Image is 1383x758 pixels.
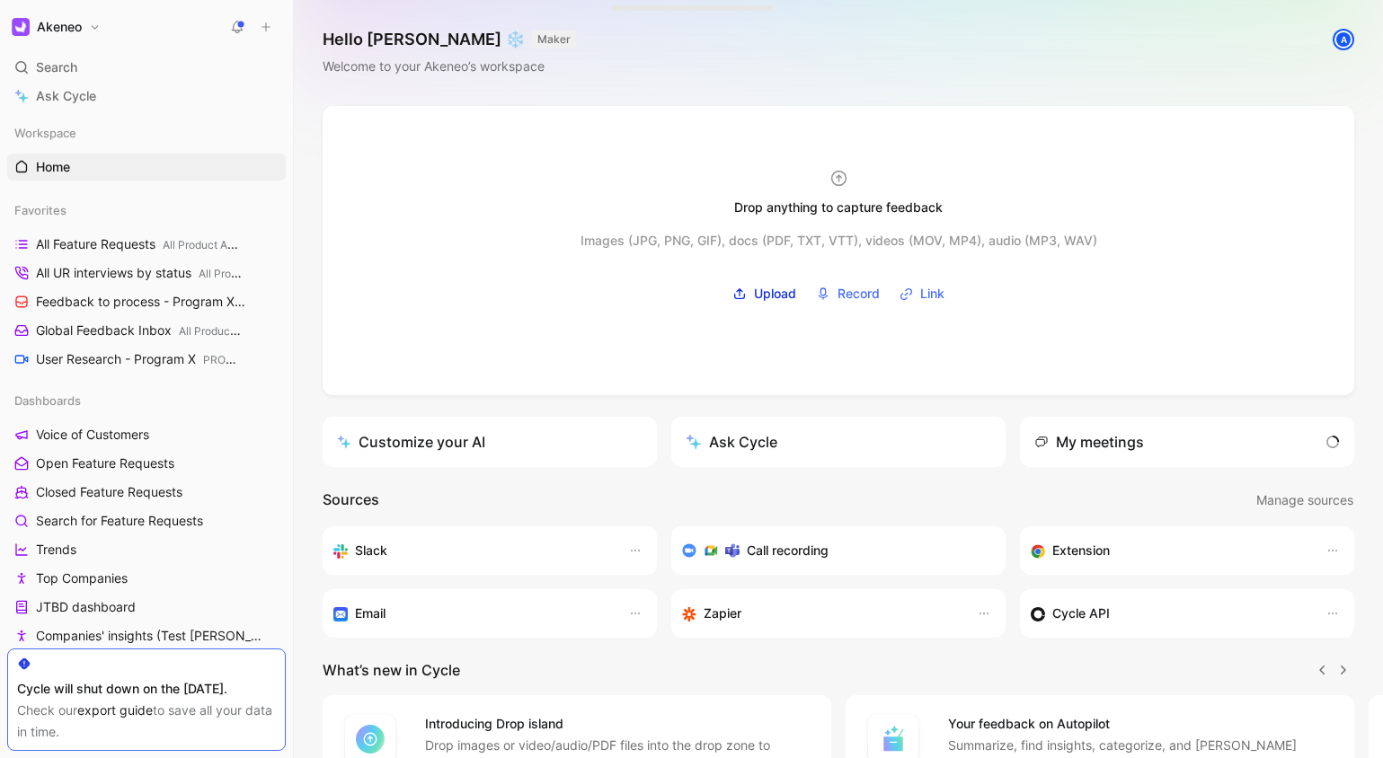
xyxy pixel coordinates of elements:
div: Sync customers & send feedback from custom sources. Get inspired by our favorite use case [1031,603,1308,624]
a: Customize your AI [323,417,657,467]
a: Voice of Customers [7,421,286,448]
div: Cycle will shut down on the [DATE]. [17,678,276,700]
a: Search for Feature Requests [7,507,286,534]
div: Capture feedback from thousands of sources with Zapier (survey results, recordings, sheets, etc). [682,603,959,624]
h1: Akeneo [37,19,82,35]
span: Top Companies [36,569,128,587]
span: Manage sources [1256,489,1353,511]
span: All Product Areas [179,324,265,338]
a: JTBD dashboard [7,594,286,621]
h2: What’s new in Cycle [323,659,460,681]
a: Closed Feature Requests [7,479,286,506]
div: Drop anything to capture feedback [734,197,943,218]
button: Record [810,280,886,307]
span: Workspace [14,124,76,142]
a: Feedback to process - Program XPROGRAM X [7,288,286,315]
div: DashboardsVoice of CustomersOpen Feature RequestsClosed Feature RequestsSearch for Feature Reques... [7,387,286,649]
span: Favorites [14,201,66,219]
span: All Feature Requests [36,235,241,254]
h4: Introducing Drop island [425,713,810,735]
h1: Hello [PERSON_NAME] ❄️ [323,29,576,50]
button: AkeneoAkeneo [7,14,105,40]
button: MAKER [532,31,576,48]
h4: Your feedback on Autopilot [948,713,1333,735]
span: Ask Cycle [36,85,96,107]
span: Open Feature Requests [36,454,174,472]
span: User Research - Program X [36,350,244,369]
button: Ask Cycle [671,417,1006,467]
h3: Slack [355,540,387,561]
span: All Product Areas [199,267,285,280]
span: Dashboards [14,392,81,410]
div: Ask Cycle [686,431,777,453]
div: Customize your AI [337,431,485,453]
h3: Zapier [704,603,741,624]
label: Upload [726,280,802,307]
span: Home [36,158,70,176]
div: Forward emails to your feedback inbox [333,603,610,624]
a: Home [7,154,286,181]
button: Manage sources [1255,489,1354,512]
a: Companies' insights (Test [PERSON_NAME]) [7,622,286,649]
span: Record [838,283,880,304]
div: Capture feedback from anywhere on the web [1031,540,1308,561]
div: Sync your customers, send feedback and get updates in Slack [333,540,610,561]
a: Global Feedback InboxAll Product Areas [7,317,286,344]
a: Trends [7,536,286,563]
a: Top Companies [7,565,286,592]
div: Search [7,54,286,81]
h3: Call recording [747,540,829,561]
div: Favorites [7,197,286,224]
div: Workspace [7,119,286,146]
span: Voice of Customers [36,426,149,444]
div: A [1334,31,1352,48]
span: PROGRAM X [203,353,268,366]
div: Welcome to your Akeneo’s workspace [323,56,576,77]
a: All UR interviews by statusAll Product Areas [7,260,286,286]
h3: Cycle API [1052,603,1110,624]
span: Search [36,57,77,78]
h3: Email [355,603,386,624]
span: Feedback to process - Program X [36,293,248,312]
span: Closed Feature Requests [36,483,182,501]
div: Record & transcribe meetings from Zoom, Meet & Teams. [682,540,980,561]
div: My meetings [1034,431,1144,453]
img: Akeneo [12,18,30,36]
div: Dashboards [7,387,286,414]
h3: Extension [1052,540,1110,561]
span: Companies' insights (Test [PERSON_NAME]) [36,627,263,645]
span: Global Feedback Inbox [36,322,243,340]
a: Open Feature Requests [7,450,286,477]
span: Trends [36,541,76,559]
span: JTBD dashboard [36,598,136,616]
span: Search for Feature Requests [36,512,203,530]
a: User Research - Program XPROGRAM X [7,346,286,373]
a: Ask Cycle [7,83,286,110]
div: Check our to save all your data in time. [17,700,276,743]
span: All UR interviews by status [36,264,245,283]
a: export guide [77,702,153,718]
button: Link [893,280,951,307]
a: All Feature RequestsAll Product Areas [7,231,286,258]
h2: Sources [323,489,379,512]
span: Link [920,283,944,304]
span: All Product Areas [163,238,249,251]
div: Images (JPG, PNG, GIF), docs (PDF, TXT, VTT), videos (MOV, MP4), audio (MP3, WAV) [581,230,1097,251]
